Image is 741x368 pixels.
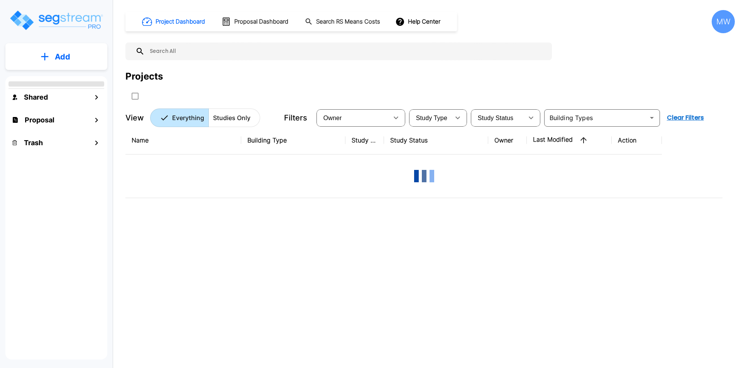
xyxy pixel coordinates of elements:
[478,115,514,121] span: Study Status
[416,115,447,121] span: Study Type
[150,109,260,127] div: Platform
[316,17,380,26] h1: Search RS Means Costs
[284,112,307,124] p: Filters
[546,112,645,123] input: Building Types
[24,92,48,102] h1: Shared
[234,17,288,26] h1: Proposal Dashboard
[472,107,523,129] div: Select
[411,107,450,129] div: Select
[218,14,293,30] button: Proposal Dashboard
[323,115,342,121] span: Owner
[241,126,345,154] th: Building Type
[208,109,260,127] button: Studies Only
[125,70,163,83] div: Projects
[25,115,54,125] h1: Proposal
[5,46,107,68] button: Add
[712,10,735,33] div: MW
[139,13,209,30] button: Project Dashboard
[527,126,612,154] th: Last Modified
[9,9,103,31] img: Logo
[488,126,527,154] th: Owner
[24,137,43,148] h1: Trash
[612,126,662,154] th: Action
[127,88,143,104] button: SelectAll
[318,107,388,129] div: Select
[384,126,488,154] th: Study Status
[345,126,384,154] th: Study Type
[409,161,440,192] img: Loading
[125,112,144,124] p: View
[55,51,70,63] p: Add
[145,42,548,60] input: Search All
[302,14,384,29] button: Search RS Means Costs
[394,14,443,29] button: Help Center
[664,110,707,125] button: Clear Filters
[156,17,205,26] h1: Project Dashboard
[646,112,657,123] button: Open
[125,126,241,154] th: Name
[150,109,209,127] button: Everything
[172,113,204,122] p: Everything
[213,113,250,122] p: Studies Only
